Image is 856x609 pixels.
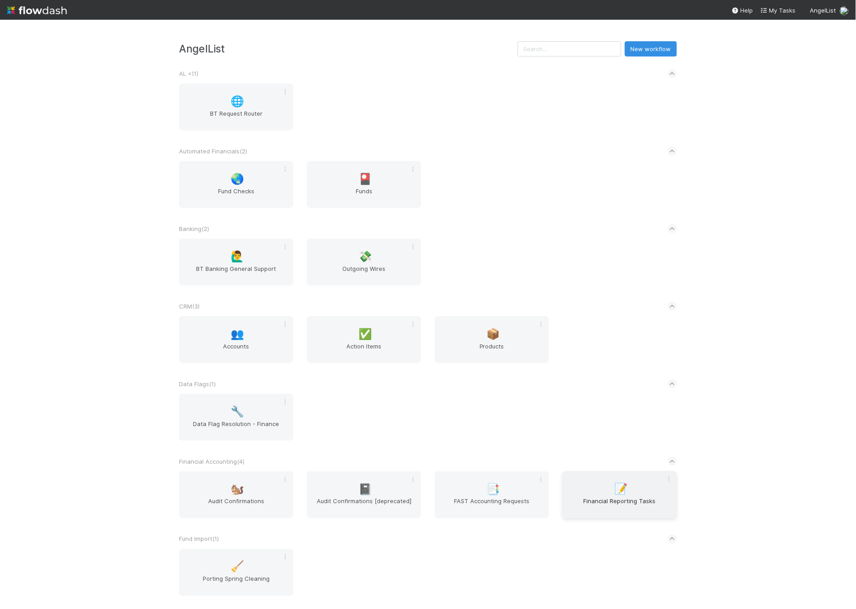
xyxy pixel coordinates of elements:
span: 👥 [231,328,245,340]
a: 💸Outgoing Wires [307,239,421,286]
span: 💸 [359,251,372,262]
span: 📦 [487,328,500,340]
span: 🌐 [231,96,245,107]
a: 🎴Funds [307,161,421,208]
span: 🔧 [231,406,245,418]
span: Products [438,342,546,360]
a: 🙋‍♂️BT Banking General Support [179,239,293,286]
span: Automated Financials ( 2 ) [179,148,247,155]
span: Accounts [183,342,290,360]
img: logo-inverted-e16ddd16eac7371096b0.svg [7,3,67,18]
span: Banking ( 2 ) [179,225,209,232]
button: New workflow [625,41,677,57]
span: 📑 [487,483,500,495]
span: AngelList [810,7,836,14]
input: Search... [518,41,621,57]
span: BT Request Router [183,109,290,127]
a: ✅Action Items [307,316,421,363]
span: 🐿️ [231,483,245,495]
a: 📝Financial Reporting Tasks [563,471,677,518]
a: 📦Products [435,316,549,363]
span: Action Items [310,342,418,360]
a: 👥Accounts [179,316,293,363]
span: 🎴 [359,173,372,185]
h3: AngelList [179,43,518,55]
span: AL < ( 1 ) [179,70,198,77]
a: 📓Audit Confirmations [deprecated] [307,471,421,518]
span: Financial Reporting Tasks [566,497,673,515]
span: 🙋‍♂️ [231,251,245,262]
img: avatar_c7c7de23-09de-42ad-8e02-7981c37ee075.png [840,6,849,15]
span: 🌏 [231,173,245,185]
span: Audit Confirmations [deprecated] [310,497,418,515]
span: 🧹 [231,561,245,573]
span: My Tasks [760,7,796,14]
span: Financial Accounting ( 4 ) [179,458,245,465]
span: ✅ [359,328,372,340]
span: Fund Import ( 1 ) [179,535,219,543]
a: My Tasks [760,6,796,15]
span: Porting Spring Cleaning [183,574,290,592]
span: Funds [310,187,418,204]
a: 📑FAST Accounting Requests [435,471,549,518]
span: Outgoing Wires [310,264,418,282]
span: Audit Confirmations [183,497,290,515]
a: 🔧Data Flag Resolution - Finance [179,394,293,441]
a: 🌐BT Request Router [179,83,293,130]
span: BT Banking General Support [183,264,290,282]
span: Data Flag Resolution - Finance [183,419,290,437]
a: 🐿️Audit Confirmations [179,471,293,518]
span: Fund Checks [183,187,290,204]
span: Data Flags ( 1 ) [179,380,216,387]
span: 📓 [359,483,372,495]
a: 🌏Fund Checks [179,161,293,208]
div: Help [732,6,753,15]
a: 🧹Porting Spring Cleaning [179,549,293,596]
span: 📝 [615,483,628,495]
span: CRM ( 3 ) [179,303,200,310]
span: FAST Accounting Requests [438,497,546,515]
